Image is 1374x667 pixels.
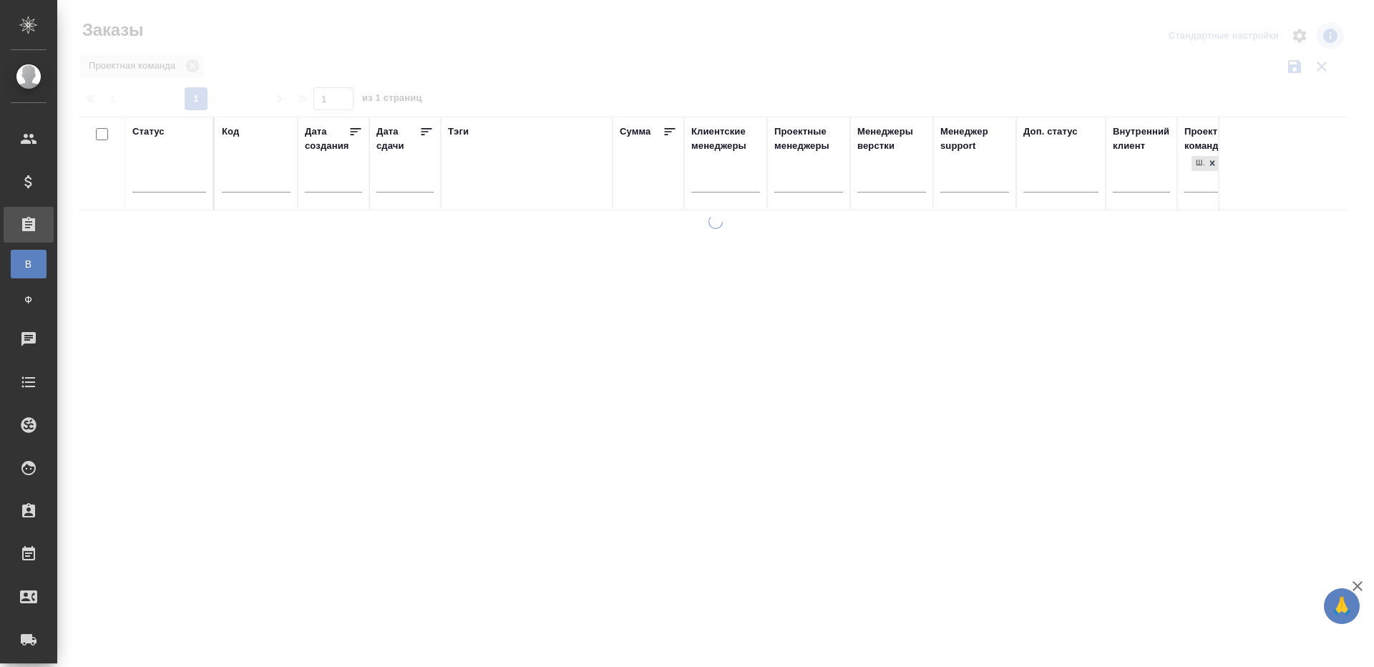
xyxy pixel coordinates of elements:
[132,125,165,139] div: Статус
[1023,125,1078,139] div: Доп. статус
[448,125,469,139] div: Тэги
[1184,125,1253,153] div: Проектная команда
[1192,156,1204,171] div: Шаблонные документы
[1190,155,1222,172] div: Шаблонные документы
[376,125,419,153] div: Дата сдачи
[620,125,651,139] div: Сумма
[11,286,47,314] a: Ф
[1330,591,1354,621] span: 🙏
[305,125,349,153] div: Дата создания
[940,125,1009,153] div: Менеджер support
[691,125,760,153] div: Клиентские менеджеры
[774,125,843,153] div: Проектные менеджеры
[11,250,47,278] a: В
[857,125,926,153] div: Менеджеры верстки
[222,125,239,139] div: Код
[1324,588,1360,624] button: 🙏
[1113,125,1170,153] div: Внутренний клиент
[18,257,39,271] span: В
[18,293,39,307] span: Ф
